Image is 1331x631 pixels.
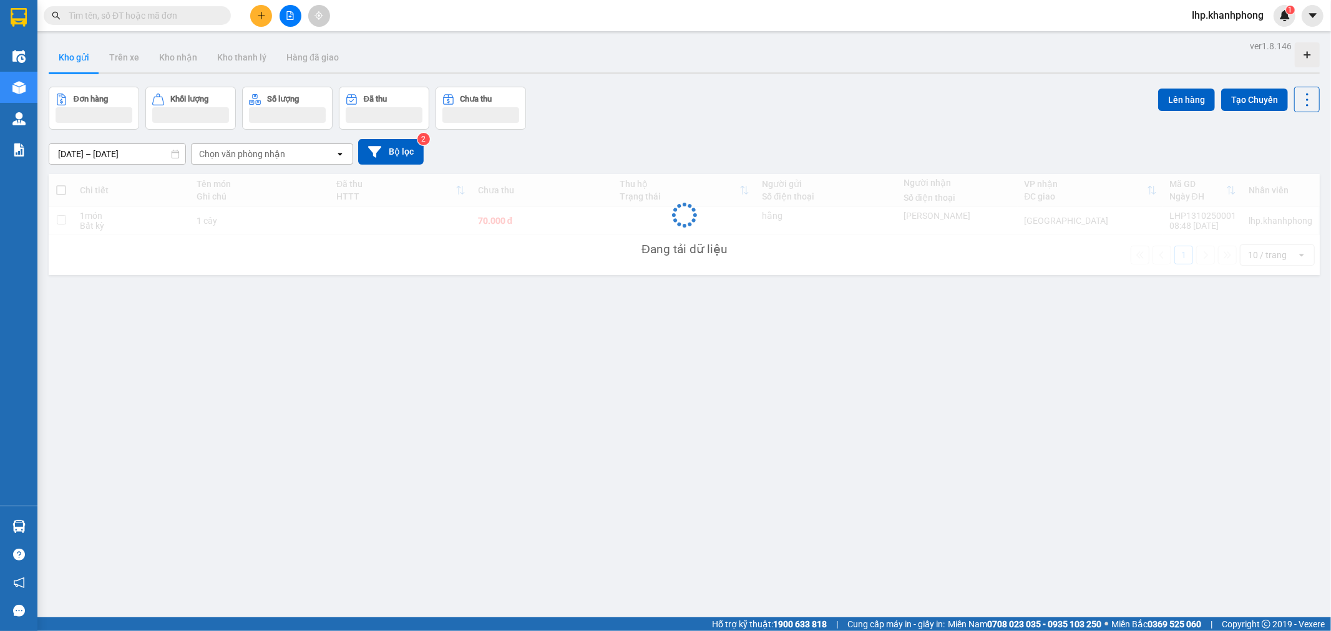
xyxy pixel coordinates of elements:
span: question-circle [13,549,25,561]
span: Miền Bắc [1111,617,1201,631]
button: Tạo Chuyến [1221,89,1288,111]
button: file-add [280,5,301,27]
span: 1 [1288,6,1292,14]
span: Cung cấp máy in - giấy in: [847,617,945,631]
span: ⚪️ [1104,622,1108,627]
div: Đơn hàng [74,95,108,104]
button: caret-down [1302,5,1324,27]
button: Đã thu [339,87,429,130]
input: Select a date range. [49,144,185,164]
strong: 0708 023 035 - 0935 103 250 [987,619,1101,629]
button: Khối lượng [145,87,236,130]
button: Lên hàng [1158,89,1215,111]
img: warehouse-icon [12,520,26,533]
img: logo-vxr [11,8,27,27]
button: Đơn hàng [49,87,139,130]
input: Tìm tên, số ĐT hoặc mã đơn [69,9,216,22]
span: Hỗ trợ kỹ thuật: [712,617,827,631]
button: Kho gửi [49,42,99,72]
img: warehouse-icon [12,81,26,94]
button: Kho nhận [149,42,207,72]
span: | [1211,617,1212,631]
div: Chọn văn phòng nhận [199,148,285,160]
button: plus [250,5,272,27]
div: Khối lượng [170,95,208,104]
button: Kho thanh lý [207,42,276,72]
img: icon-new-feature [1279,10,1290,21]
sup: 1 [1286,6,1295,14]
span: caret-down [1307,10,1319,21]
div: Tạo kho hàng mới [1295,42,1320,67]
div: Đã thu [364,95,387,104]
span: aim [314,11,323,20]
span: | [836,617,838,631]
button: aim [308,5,330,27]
img: warehouse-icon [12,112,26,125]
div: Chưa thu [461,95,492,104]
span: file-add [286,11,295,20]
strong: 1900 633 818 [773,619,827,629]
span: lhp.khanhphong [1182,7,1274,23]
span: search [52,11,61,20]
div: Số lượng [267,95,299,104]
span: plus [257,11,266,20]
span: message [13,605,25,617]
img: solution-icon [12,143,26,157]
button: Trên xe [99,42,149,72]
span: notification [13,577,25,589]
span: copyright [1262,620,1270,629]
button: Bộ lọc [358,139,424,165]
span: Miền Nam [948,617,1101,631]
strong: 0369 525 060 [1148,619,1201,629]
sup: 2 [417,133,430,145]
div: Đang tải dữ liệu [641,240,727,259]
div: ver 1.8.146 [1250,39,1292,53]
button: Hàng đã giao [276,42,349,72]
svg: open [335,149,345,159]
img: warehouse-icon [12,50,26,63]
button: Chưa thu [436,87,526,130]
button: Số lượng [242,87,333,130]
